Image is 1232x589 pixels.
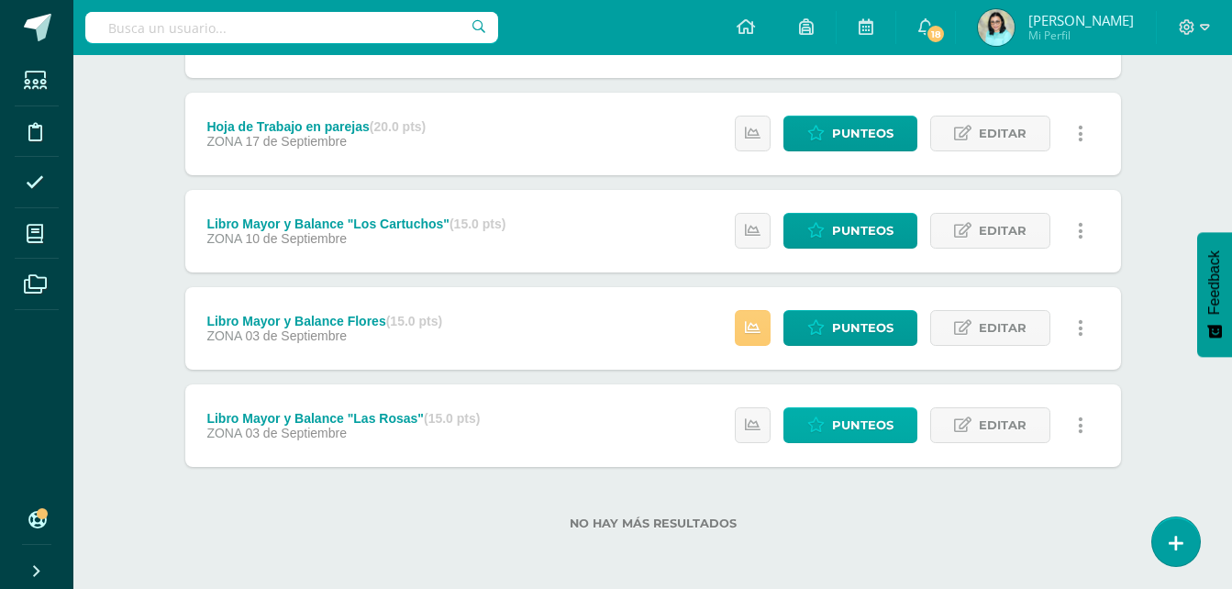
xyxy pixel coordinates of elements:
[979,214,1027,248] span: Editar
[206,411,480,426] div: Libro Mayor y Balance "Las Rosas"
[1028,11,1134,29] span: [PERSON_NAME]
[245,231,347,246] span: 10 de Septiembre
[979,311,1027,345] span: Editar
[185,517,1121,530] label: No hay más resultados
[832,214,893,248] span: Punteos
[206,426,241,440] span: ZONA
[978,9,1015,46] img: 9b40464cb3c339ba35e574c8db1485a8.png
[206,134,241,149] span: ZONA
[783,116,917,151] a: Punteos
[386,314,442,328] strong: (15.0 pts)
[832,117,893,150] span: Punteos
[245,426,347,440] span: 03 de Septiembre
[1028,28,1134,43] span: Mi Perfil
[783,213,917,249] a: Punteos
[206,314,442,328] div: Libro Mayor y Balance Flores
[979,117,1027,150] span: Editar
[1206,250,1223,315] span: Feedback
[424,411,480,426] strong: (15.0 pts)
[206,217,505,231] div: Libro Mayor y Balance "Los Cartuchos"
[979,408,1027,442] span: Editar
[832,311,893,345] span: Punteos
[926,24,946,44] span: 18
[783,310,917,346] a: Punteos
[245,328,347,343] span: 03 de Septiembre
[206,231,241,246] span: ZONA
[450,217,505,231] strong: (15.0 pts)
[370,119,426,134] strong: (20.0 pts)
[245,134,347,149] span: 17 de Septiembre
[783,407,917,443] a: Punteos
[85,12,498,43] input: Busca un usuario...
[1197,232,1232,357] button: Feedback - Mostrar encuesta
[206,119,426,134] div: Hoja de Trabajo en parejas
[832,408,893,442] span: Punteos
[206,328,241,343] span: ZONA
